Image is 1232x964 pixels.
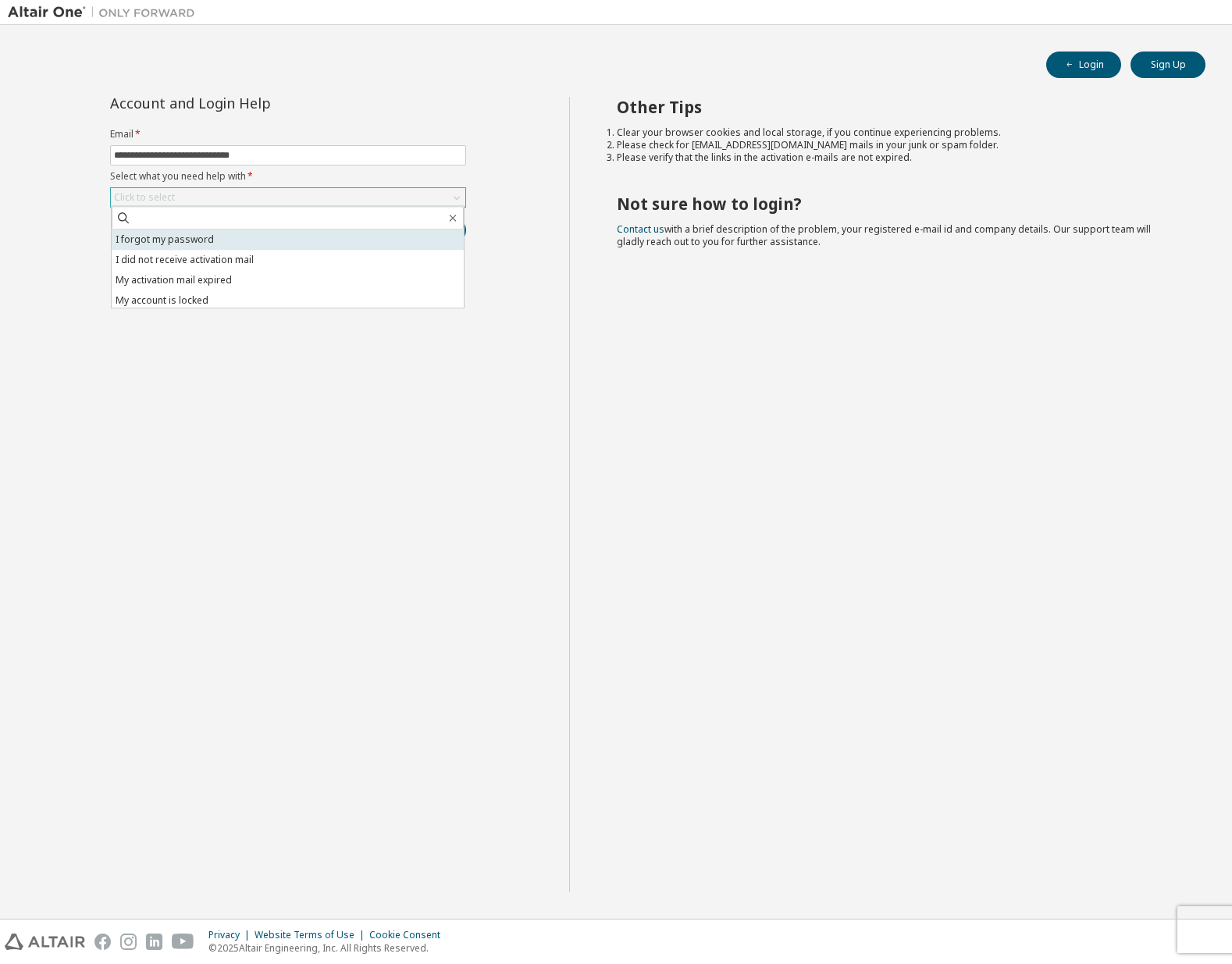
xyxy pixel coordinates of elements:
img: Altair One [8,5,203,20]
div: Click to select [111,188,465,207]
div: Cookie Consent [369,929,450,941]
img: instagram.svg [120,934,137,950]
span: with a brief description of the problem, your registered e-mail id and company details. Our suppo... [617,222,1151,248]
img: altair_logo.svg [5,934,85,950]
div: Privacy [208,929,255,941]
label: Select what you need help with [110,170,466,183]
li: Please check for [EMAIL_ADDRESS][DOMAIN_NAME] mails in your junk or spam folder. [617,139,1178,151]
li: Please verify that the links in the activation e-mails are not expired. [617,151,1178,164]
button: Login [1046,52,1121,78]
h2: Not sure how to login? [617,194,1178,214]
label: Email [110,128,466,141]
a: Contact us [617,222,664,236]
p: © 2025 Altair Engineering, Inc. All Rights Reserved. [208,941,450,955]
div: Click to select [114,191,175,204]
h2: Other Tips [617,97,1178,117]
div: Account and Login Help [110,97,395,109]
img: youtube.svg [172,934,194,950]
li: Clear your browser cookies and local storage, if you continue experiencing problems. [617,126,1178,139]
button: Sign Up [1131,52,1205,78]
div: Website Terms of Use [255,929,369,941]
img: linkedin.svg [146,934,162,950]
img: facebook.svg [94,934,111,950]
li: I forgot my password [112,229,464,250]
